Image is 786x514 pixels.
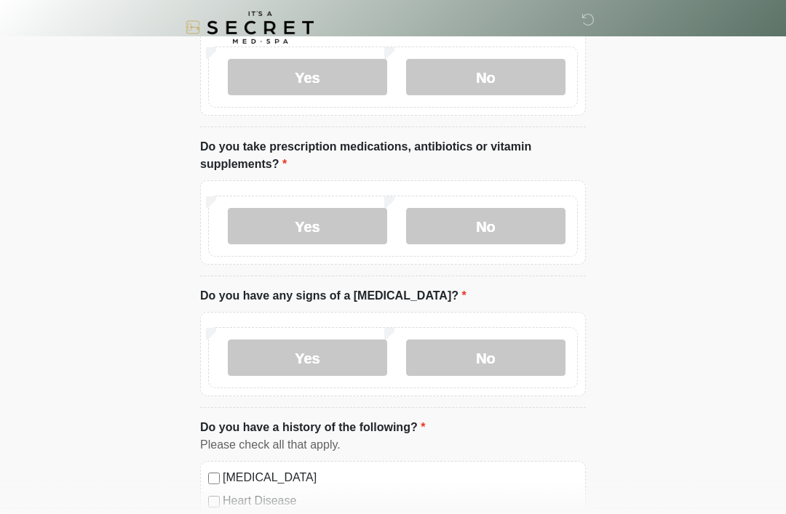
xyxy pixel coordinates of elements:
[200,138,586,173] label: Do you take prescription medications, antibiotics or vitamin supplements?
[223,492,578,510] label: Heart Disease
[406,340,565,376] label: No
[200,436,586,454] div: Please check all that apply.
[200,287,467,305] label: Do you have any signs of a [MEDICAL_DATA]?
[228,59,387,95] label: Yes
[208,496,220,507] input: Heart Disease
[228,208,387,244] label: Yes
[406,59,565,95] label: No
[200,419,425,436] label: Do you have a history of the following?
[186,11,314,44] img: It's A Secret Med Spa Logo
[208,473,220,484] input: [MEDICAL_DATA]
[228,340,387,376] label: Yes
[223,469,578,486] label: [MEDICAL_DATA]
[406,208,565,244] label: No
